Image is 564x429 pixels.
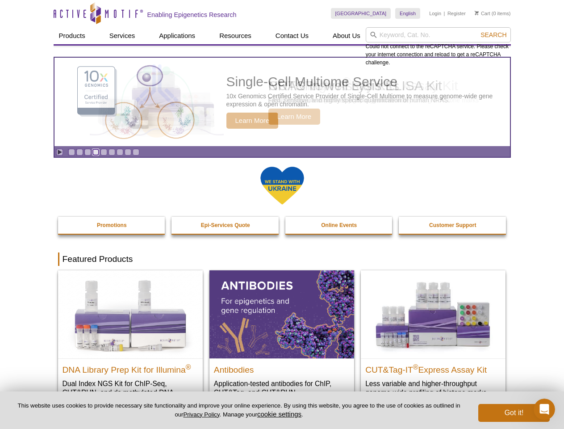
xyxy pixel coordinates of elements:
a: Go to slide 3 [84,149,91,156]
a: Toggle autoplay [56,149,63,156]
img: Your Cart [475,11,479,15]
img: We Stand With Ukraine [260,166,305,206]
a: Contact Us [270,27,314,44]
img: All Antibodies [209,270,354,358]
iframe: Intercom live chat [534,399,555,420]
h2: Antibodies [214,361,350,374]
sup: ® [413,363,418,370]
img: DNA Library Prep Kit for Illumina [58,270,203,358]
a: CUT&RUN Assay Kits CUT&RUN Assay Kits Target chromatin-associated proteins genome wide. Learn More [54,58,510,146]
a: DNA Library Prep Kit for Illumina DNA Library Prep Kit for Illumina® Dual Index NGS Kit for ChIP-... [58,270,203,415]
a: Go to slide 8 [125,149,131,156]
a: About Us [327,27,366,44]
li: | [444,8,445,19]
p: Application-tested antibodies for ChIP, CUT&Tag, and CUT&RUN. [214,379,350,397]
a: Epi-Services Quote [171,217,280,234]
a: All Antibodies Antibodies Application-tested antibodies for ChIP, CUT&Tag, and CUT&RUN. [209,270,354,406]
span: Search [480,31,506,38]
div: Could not connect to the reCAPTCHA service. Please check your internet connection and reload to g... [366,27,511,67]
a: Register [447,10,466,17]
a: English [395,8,420,19]
a: Go to slide 5 [100,149,107,156]
a: Privacy Policy [183,411,219,418]
strong: Online Events [321,222,357,228]
h2: CUT&Tag-IT Express Assay Kit [365,361,501,374]
a: Go to slide 7 [117,149,123,156]
a: Go to slide 6 [109,149,115,156]
a: Go to slide 9 [133,149,139,156]
h2: DNA Library Prep Kit for Illumina [63,361,198,374]
strong: Promotions [97,222,127,228]
a: Customer Support [399,217,507,234]
a: Services [104,27,141,44]
p: This website uses cookies to provide necessary site functionality and improve your online experie... [14,402,464,419]
a: Cart [475,10,490,17]
a: CUT&Tag-IT® Express Assay Kit CUT&Tag-IT®Express Assay Kit Less variable and higher-throughput ge... [361,270,506,406]
a: Go to slide 4 [92,149,99,156]
sup: ® [186,363,191,370]
img: CUT&Tag-IT® Express Assay Kit [361,270,506,358]
strong: Epi-Services Quote [201,222,250,228]
a: Promotions [58,217,166,234]
a: Applications [154,27,201,44]
a: [GEOGRAPHIC_DATA] [331,8,391,19]
article: CUT&RUN Assay Kits [54,58,510,146]
button: Got it! [478,404,550,422]
span: Learn More [268,109,321,125]
a: Resources [214,27,257,44]
p: Target chromatin-associated proteins genome wide. [268,96,412,104]
a: Online Events [285,217,393,234]
p: Less variable and higher-throughput genome-wide profiling of histone marks​. [365,379,501,397]
a: Go to slide 1 [68,149,75,156]
button: Search [478,31,509,39]
h2: Featured Products [58,252,506,266]
input: Keyword, Cat. No. [366,27,511,42]
h2: Enabling Epigenetics Research [147,11,237,19]
a: Products [54,27,91,44]
strong: Customer Support [429,222,476,228]
h2: CUT&RUN Assay Kits [268,79,412,93]
a: Login [429,10,441,17]
p: Dual Index NGS Kit for ChIP-Seq, CUT&RUN, and ds methylated DNA assays. [63,379,198,406]
img: CUT&RUN Assay Kits [90,61,224,143]
li: (0 items) [475,8,511,19]
button: cookie settings [257,410,301,418]
a: Go to slide 2 [76,149,83,156]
